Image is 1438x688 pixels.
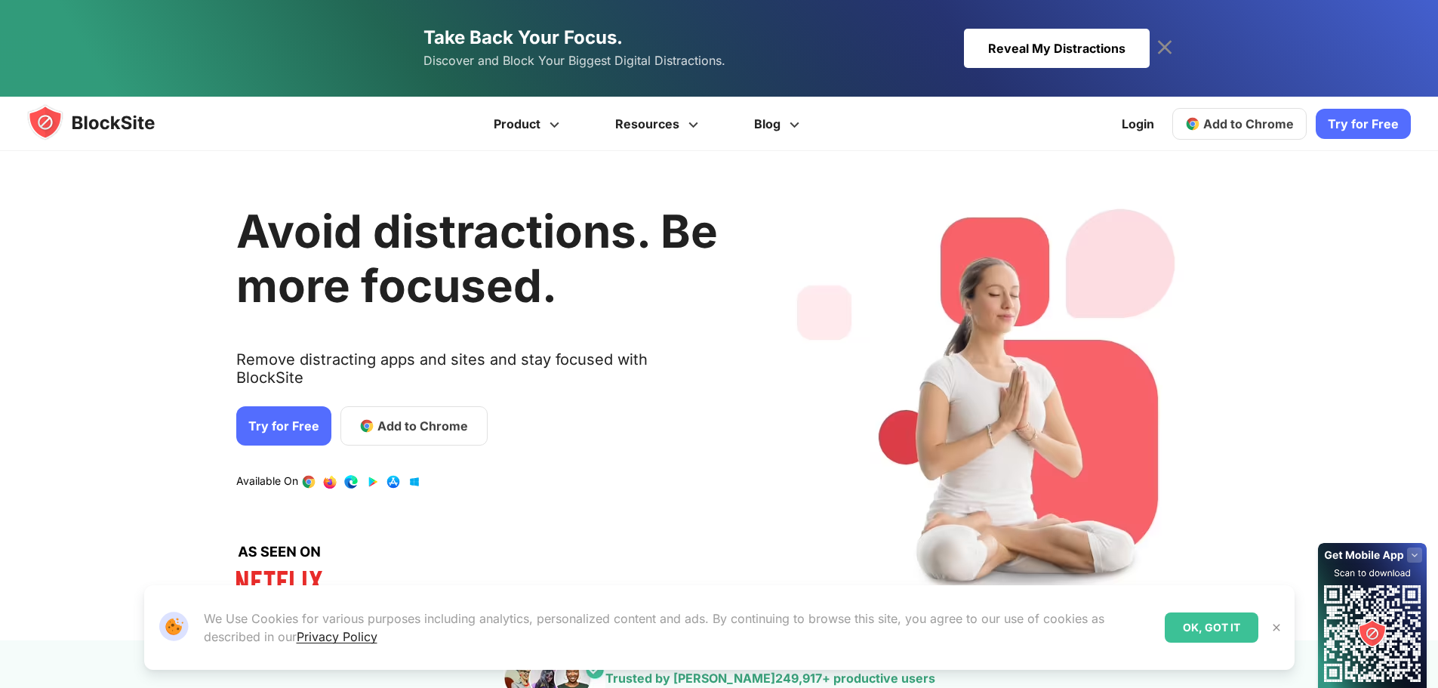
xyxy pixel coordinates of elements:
p: We Use Cookies for various purposes including analytics, personalized content and ads. By continu... [204,609,1153,646]
span: Add to Chrome [1203,116,1294,131]
img: Close [1270,622,1282,634]
div: Reveal My Distractions [964,29,1150,68]
a: Add to Chrome [340,406,488,446]
text: Remove distracting apps and sites and stay focused with BlockSite [236,350,718,399]
img: chrome-icon.svg [1185,116,1200,131]
span: Add to Chrome [377,417,468,435]
a: Add to Chrome [1172,108,1307,140]
a: Try for Free [236,406,331,446]
a: Login [1113,106,1163,142]
text: Available On [236,474,298,489]
span: Take Back Your Focus. [423,26,623,48]
a: Resources [590,97,728,151]
span: Discover and Block Your Biggest Digital Distractions. [423,50,725,72]
div: OK, GOT IT [1165,612,1258,643]
a: Try for Free [1316,109,1411,139]
h1: Avoid distractions. Be more focused. [236,204,718,313]
img: blocksite-icon.5d769676.svg [27,104,184,140]
button: Close [1267,618,1286,637]
a: Product [468,97,590,151]
a: Blog [728,97,830,151]
a: Privacy Policy [297,629,377,644]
